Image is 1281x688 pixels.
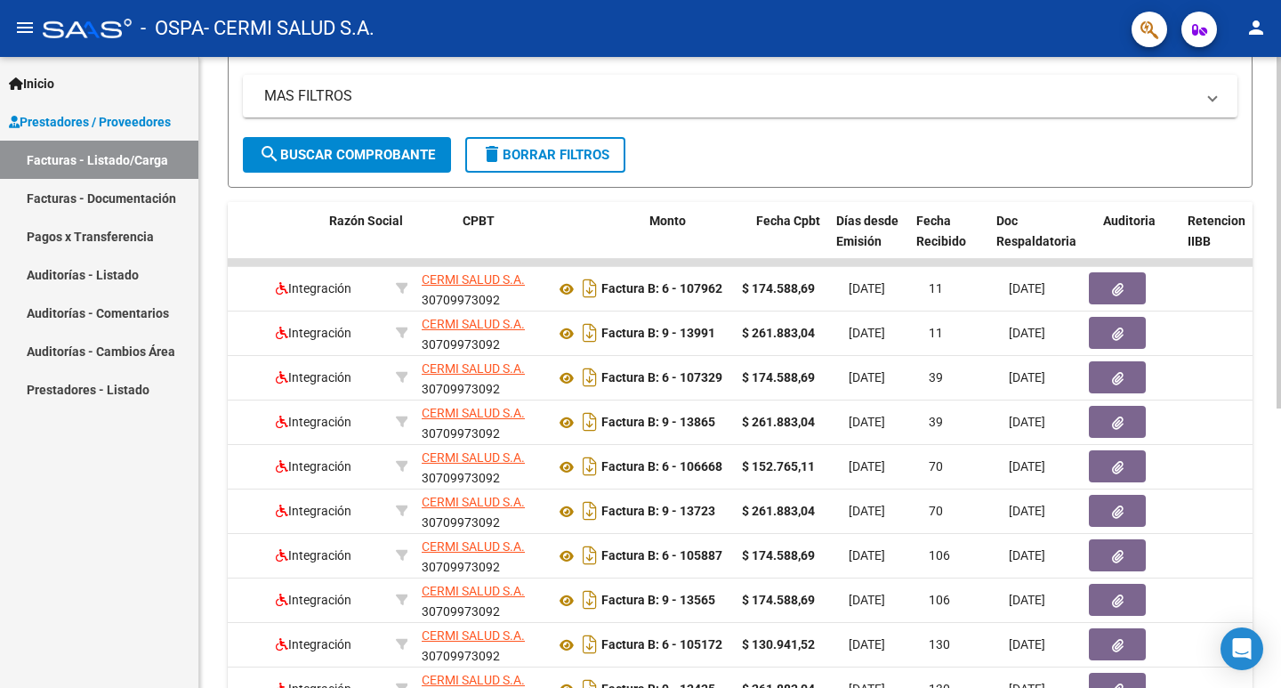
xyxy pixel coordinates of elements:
span: CERMI SALUD S.A. [422,450,525,465]
span: Integración [276,459,351,474]
div: 30709973092 [422,448,541,485]
datatable-header-cell: Monto [642,202,749,280]
i: Descargar documento [578,408,601,436]
span: [DATE] [849,415,885,429]
span: Prestadores / Proveedores [9,112,171,132]
span: Integración [276,637,351,652]
span: [DATE] [849,637,885,652]
span: Doc Respaldatoria [996,214,1076,248]
span: [DATE] [1009,459,1045,474]
span: Fecha Cpbt [756,214,820,228]
i: Descargar documento [578,497,601,525]
span: Integración [276,593,351,607]
span: Integración [276,370,351,384]
div: 30709973092 [422,626,541,663]
strong: $ 261.883,04 [742,326,815,340]
span: [DATE] [849,281,885,295]
span: CERMI SALUD S.A. [422,628,525,643]
span: CERMI SALUD S.A. [422,317,525,331]
span: - OSPA [141,9,204,48]
span: Integración [276,415,351,429]
datatable-header-cell: Fecha Recibido [909,202,989,280]
div: 30709973092 [422,581,541,619]
span: CERMI SALUD S.A. [422,272,525,287]
i: Descargar documento [578,452,601,481]
span: Integración [276,281,351,295]
div: 30709973092 [422,537,541,574]
div: 30709973092 [422,270,541,307]
datatable-header-cell: Retencion IIBB [1180,202,1252,280]
span: 70 [929,459,943,474]
span: [DATE] [849,370,885,384]
datatable-header-cell: Area [176,202,296,280]
span: CERMI SALUD S.A. [422,539,525,554]
strong: Factura B: 6 - 107329 [601,371,722,385]
span: Retencion IIBB [1188,214,1245,248]
span: Integración [276,504,351,518]
div: 30709973092 [422,359,541,396]
i: Descargar documento [578,586,601,614]
div: 30709973092 [422,314,541,352]
span: 70 [929,504,943,518]
div: Open Intercom Messenger [1221,627,1263,670]
span: [DATE] [849,459,885,474]
datatable-header-cell: Doc Respaldatoria [989,202,1096,280]
button: Borrar Filtros [465,137,625,173]
span: Auditoria [1103,214,1156,228]
mat-icon: search [259,143,280,165]
strong: Factura B: 9 - 13991 [601,327,715,341]
span: [DATE] [1009,370,1045,384]
span: Inicio [9,74,54,93]
span: [DATE] [1009,415,1045,429]
strong: $ 152.765,11 [742,459,815,474]
div: 30709973092 [422,492,541,530]
strong: $ 261.883,04 [742,415,815,429]
i: Descargar documento [578,363,601,392]
div: 30709973092 [422,403,541,441]
strong: Factura B: 9 - 13565 [601,594,715,608]
strong: $ 174.588,69 [742,281,815,295]
strong: Factura B: 9 - 13865 [601,416,715,430]
span: CERMI SALUD S.A. [422,584,525,598]
i: Descargar documento [578,319,601,347]
strong: Factura B: 6 - 107962 [601,282,722,296]
i: Descargar documento [578,541,601,570]
datatable-header-cell: Auditoria [1096,202,1180,280]
span: 11 [929,326,943,340]
span: [DATE] [1009,548,1045,563]
mat-panel-title: MAS FILTROS [264,86,1195,106]
span: CPBT [463,214,495,228]
span: 39 [929,415,943,429]
span: 106 [929,548,950,563]
span: Razón Social [329,214,403,228]
span: [DATE] [1009,326,1045,340]
datatable-header-cell: Días desde Emisión [829,202,909,280]
span: Integración [276,548,351,563]
strong: $ 174.588,69 [742,548,815,563]
span: - CERMI SALUD S.A. [204,9,375,48]
span: CERMI SALUD S.A. [422,361,525,376]
button: Buscar Comprobante [243,137,451,173]
span: [DATE] [1009,281,1045,295]
strong: Factura B: 6 - 106668 [601,460,722,474]
span: 130 [929,637,950,652]
span: 106 [929,593,950,607]
i: Descargar documento [578,630,601,659]
datatable-header-cell: Fecha Cpbt [749,202,829,280]
span: Integración [276,326,351,340]
mat-icon: person [1245,17,1267,38]
strong: $ 261.883,04 [742,504,815,518]
span: Fecha Recibido [916,214,966,248]
span: [DATE] [1009,504,1045,518]
mat-icon: delete [481,143,503,165]
span: 11 [929,281,943,295]
datatable-header-cell: Razón Social [322,202,455,280]
span: Días desde Emisión [836,214,898,248]
strong: $ 174.588,69 [742,593,815,607]
span: CERMI SALUD S.A. [422,673,525,687]
strong: Factura B: 6 - 105887 [601,549,722,563]
span: [DATE] [849,593,885,607]
span: CERMI SALUD S.A. [422,406,525,420]
span: [DATE] [849,504,885,518]
span: 39 [929,370,943,384]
